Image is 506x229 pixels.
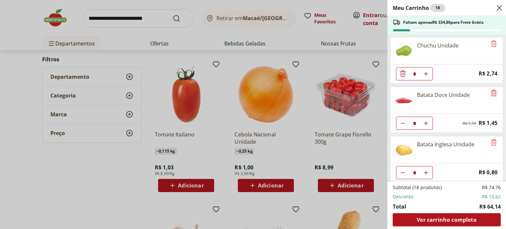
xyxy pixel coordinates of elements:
span: Desconto [393,193,413,200]
input: Quantidade Atual [409,117,419,129]
img: Batata Doce Unidade [395,91,413,109]
span: Faltam apenas R$ 334,86 para Frete Grátis [403,20,484,25]
button: Remove [490,89,498,97]
span: Subtotal (18 produtos) [393,184,442,191]
button: Remove [490,40,498,48]
span: R$ 1,45 [479,119,497,128]
div: 18 [430,4,445,12]
button: Aumentar Quantidade [419,117,433,130]
span: -R$ 10,62 [480,193,501,200]
input: Quantidade Atual [409,68,419,80]
button: Aumentar Quantidade [419,67,433,80]
h2: Meu Carrinho [393,4,445,12]
span: R$ 0,80 [479,168,497,177]
span: R$ 74,76 [482,184,501,191]
span: Ver carrinho completo [417,217,476,222]
span: Total [393,203,406,211]
span: R$ 64,14 [479,203,501,211]
button: Aumentar Quantidade [419,166,433,179]
div: Batata Doce Unidade [417,91,470,99]
img: Chuchu Unidade [395,42,413,60]
span: R$ 2,74 [479,69,497,78]
button: Diminuir Quantidade [396,166,409,179]
input: Quantidade Atual [409,166,419,179]
button: Diminuir Quantidade [396,117,409,130]
span: R$ 1,74 [463,121,476,126]
div: Batata Inglesa Unidade [417,140,474,148]
button: Diminuir Quantidade [396,67,409,80]
div: Chuchu Unidade [417,42,459,49]
img: Batata Inglesa Unidade [395,140,413,159]
button: Remove [490,139,498,147]
a: Ver carrinho completo [393,213,501,226]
